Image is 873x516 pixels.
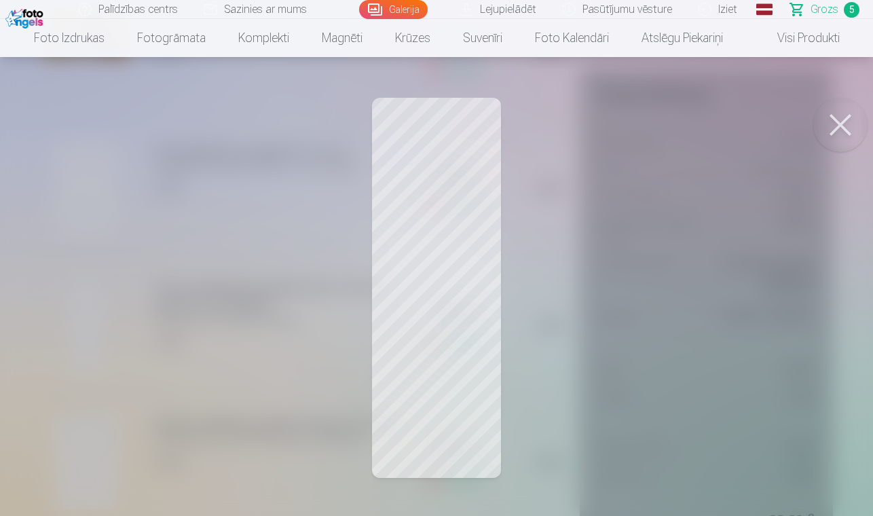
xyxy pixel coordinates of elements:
[18,19,121,57] a: Foto izdrukas
[811,1,838,18] span: Grozs
[222,19,305,57] a: Komplekti
[519,19,625,57] a: Foto kalendāri
[625,19,739,57] a: Atslēgu piekariņi
[739,19,856,57] a: Visi produkti
[844,2,859,18] span: 5
[379,19,447,57] a: Krūzes
[447,19,519,57] a: Suvenīri
[305,19,379,57] a: Magnēti
[121,19,222,57] a: Fotogrāmata
[5,5,47,29] img: /fa1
